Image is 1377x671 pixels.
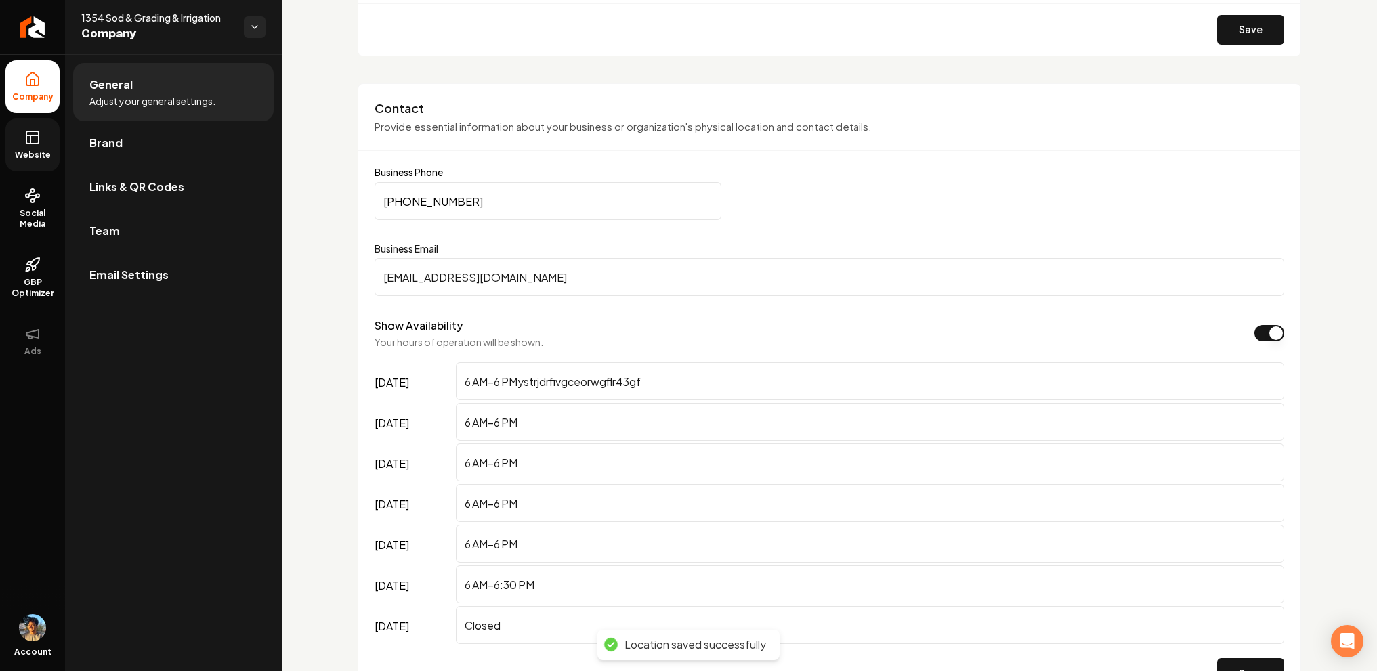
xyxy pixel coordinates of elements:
[375,335,543,349] p: Your hours of operation will be shown.
[375,484,450,525] label: [DATE]
[375,565,450,606] label: [DATE]
[456,565,1284,603] input: Enter hours
[81,11,233,24] span: 1354 Sod & Grading & Irrigation
[456,525,1284,563] input: Enter hours
[73,209,274,253] a: Team
[5,118,60,171] a: Website
[14,647,51,657] span: Account
[375,443,450,484] label: [DATE]
[19,614,46,641] img: Aditya Nair
[9,150,56,160] span: Website
[456,484,1284,522] input: Enter hours
[7,91,59,102] span: Company
[456,403,1284,441] input: Enter hours
[1217,15,1284,45] button: Save
[624,638,766,652] div: Location saved successfully
[89,179,184,195] span: Links & QR Codes
[1331,625,1363,657] div: Open Intercom Messenger
[375,318,463,332] label: Show Availability
[456,443,1284,481] input: Enter hours
[5,208,60,230] span: Social Media
[5,315,60,368] button: Ads
[19,346,47,357] span: Ads
[19,614,46,641] button: Open user button
[375,258,1284,296] input: Business Email
[375,403,450,443] label: [DATE]
[5,177,60,240] a: Social Media
[5,277,60,299] span: GBP Optimizer
[375,242,1284,255] label: Business Email
[73,165,274,209] a: Links & QR Codes
[89,94,215,108] span: Adjust your general settings.
[375,167,1284,177] label: Business Phone
[375,119,1284,135] p: Provide essential information about your business or organization's physical location and contact...
[456,362,1284,400] input: Enter hours
[456,606,1284,644] input: Enter hours
[375,100,1284,116] h3: Contact
[89,267,169,283] span: Email Settings
[73,121,274,165] a: Brand
[89,223,120,239] span: Team
[73,253,274,297] a: Email Settings
[89,77,133,93] span: General
[20,16,45,38] img: Rebolt Logo
[81,24,233,43] span: Company
[89,135,123,151] span: Brand
[375,525,450,565] label: [DATE]
[375,606,450,647] label: [DATE]
[375,362,450,403] label: [DATE]
[5,246,60,309] a: GBP Optimizer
